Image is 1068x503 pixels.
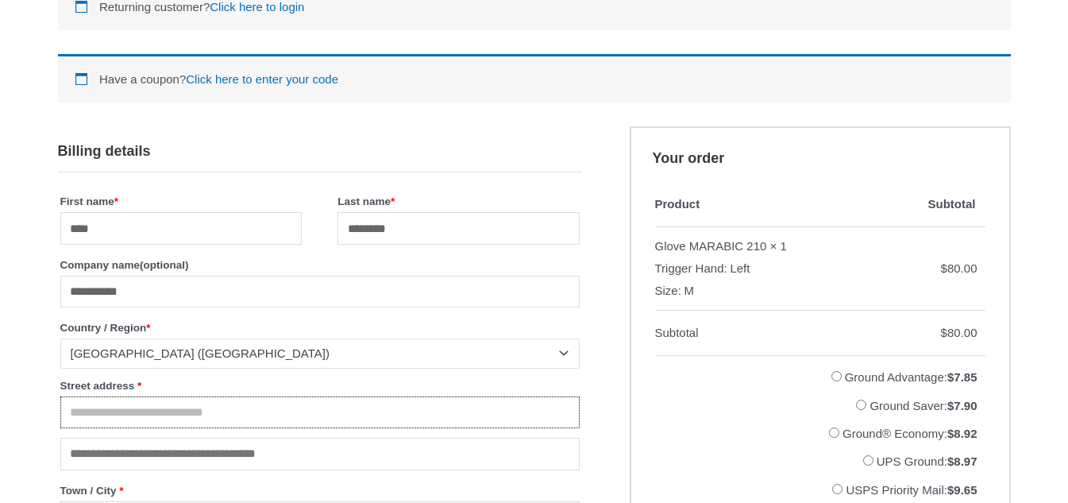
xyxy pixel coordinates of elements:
[655,182,820,227] th: Product
[71,346,555,362] span: United States (US)
[947,427,977,440] bdi: 8.92
[947,455,954,468] span: $
[60,254,580,276] label: Company name
[655,280,812,302] p: M
[819,182,985,227] th: Subtotal
[947,399,977,412] bdi: 7.90
[60,191,302,212] label: First name
[140,259,188,271] span: (optional)
[877,455,977,468] label: UPS Ground:
[770,235,787,257] strong: × 1
[630,126,1011,182] h3: Your order
[842,427,977,440] label: Ground® Economy:
[869,399,977,412] label: Ground Saver:
[947,370,954,384] span: $
[655,235,767,257] div: Glove MARABIC 210
[655,257,812,280] p: Left
[947,455,977,468] bdi: 8.97
[60,339,580,368] span: Country / Region
[337,191,579,212] label: Last name
[941,326,977,339] bdi: 80.00
[947,399,954,412] span: $
[60,375,580,397] label: Street address
[186,72,338,86] a: Enter your coupon code
[947,483,954,497] span: $
[655,311,820,356] th: Subtotal
[845,370,977,384] label: Ground Advantage:
[58,126,582,172] h3: Billing details
[655,257,727,280] dt: Trigger Hand:
[947,483,977,497] bdi: 9.65
[941,326,947,339] span: $
[655,280,681,302] dt: Size:
[58,54,1011,103] div: Have a coupon?
[947,370,977,384] bdi: 7.85
[60,317,580,339] label: Country / Region
[60,480,580,501] label: Town / City
[846,483,977,497] label: USPS Priority Mail:
[947,427,954,440] span: $
[941,261,977,275] bdi: 80.00
[941,261,947,275] span: $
